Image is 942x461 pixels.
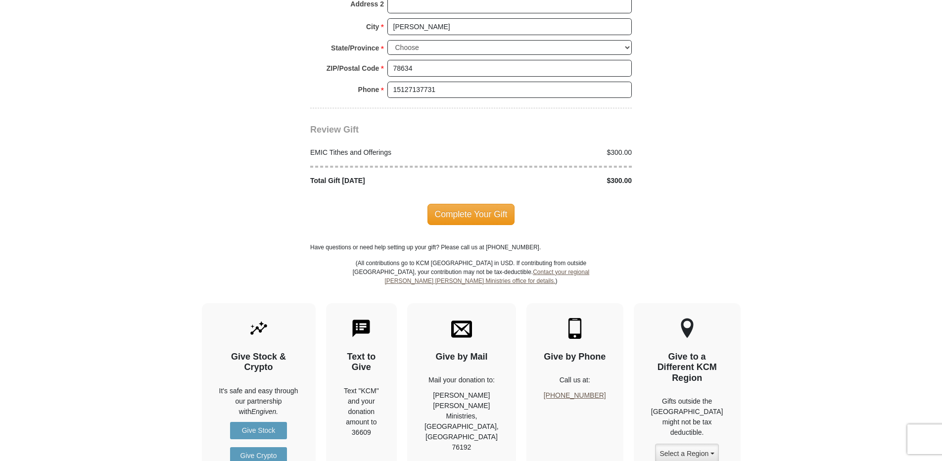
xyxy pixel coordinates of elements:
[248,318,269,339] img: give-by-stock.svg
[358,83,379,96] strong: Phone
[251,408,278,415] i: Engiven.
[310,125,359,135] span: Review Gift
[451,318,472,339] img: envelope.svg
[230,422,287,439] a: Give Stock
[427,204,515,225] span: Complete Your Gift
[219,352,298,373] h4: Give Stock & Crypto
[384,269,589,284] a: Contact your regional [PERSON_NAME] [PERSON_NAME] Ministries office for details.
[544,352,606,363] h4: Give by Phone
[544,375,606,385] p: Call us at:
[331,41,379,55] strong: State/Province
[651,352,723,384] h4: Give to a Different KCM Region
[219,386,298,417] p: It's safe and easy through our partnership with
[471,176,637,186] div: $300.00
[424,375,499,385] p: Mail your donation to:
[305,147,471,158] div: EMIC Tithes and Offerings
[343,386,380,438] div: Text "KCM" and your donation amount to 36609
[471,147,637,158] div: $300.00
[327,61,379,75] strong: ZIP/Postal Code
[424,352,499,363] h4: Give by Mail
[424,390,499,453] p: [PERSON_NAME] [PERSON_NAME] Ministries, [GEOGRAPHIC_DATA], [GEOGRAPHIC_DATA] 76192
[680,318,694,339] img: other-region
[310,243,632,252] p: Have questions or need help setting up your gift? Please call us at [PHONE_NUMBER].
[651,396,723,438] p: Gifts outside the [GEOGRAPHIC_DATA] might not be tax deductible.
[351,318,372,339] img: text-to-give.svg
[544,391,606,399] a: [PHONE_NUMBER]
[352,259,590,303] p: (All contributions go to KCM [GEOGRAPHIC_DATA] in USD. If contributing from outside [GEOGRAPHIC_D...
[565,318,585,339] img: mobile.svg
[305,176,471,186] div: Total Gift [DATE]
[343,352,380,373] h4: Text to Give
[366,20,379,34] strong: City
